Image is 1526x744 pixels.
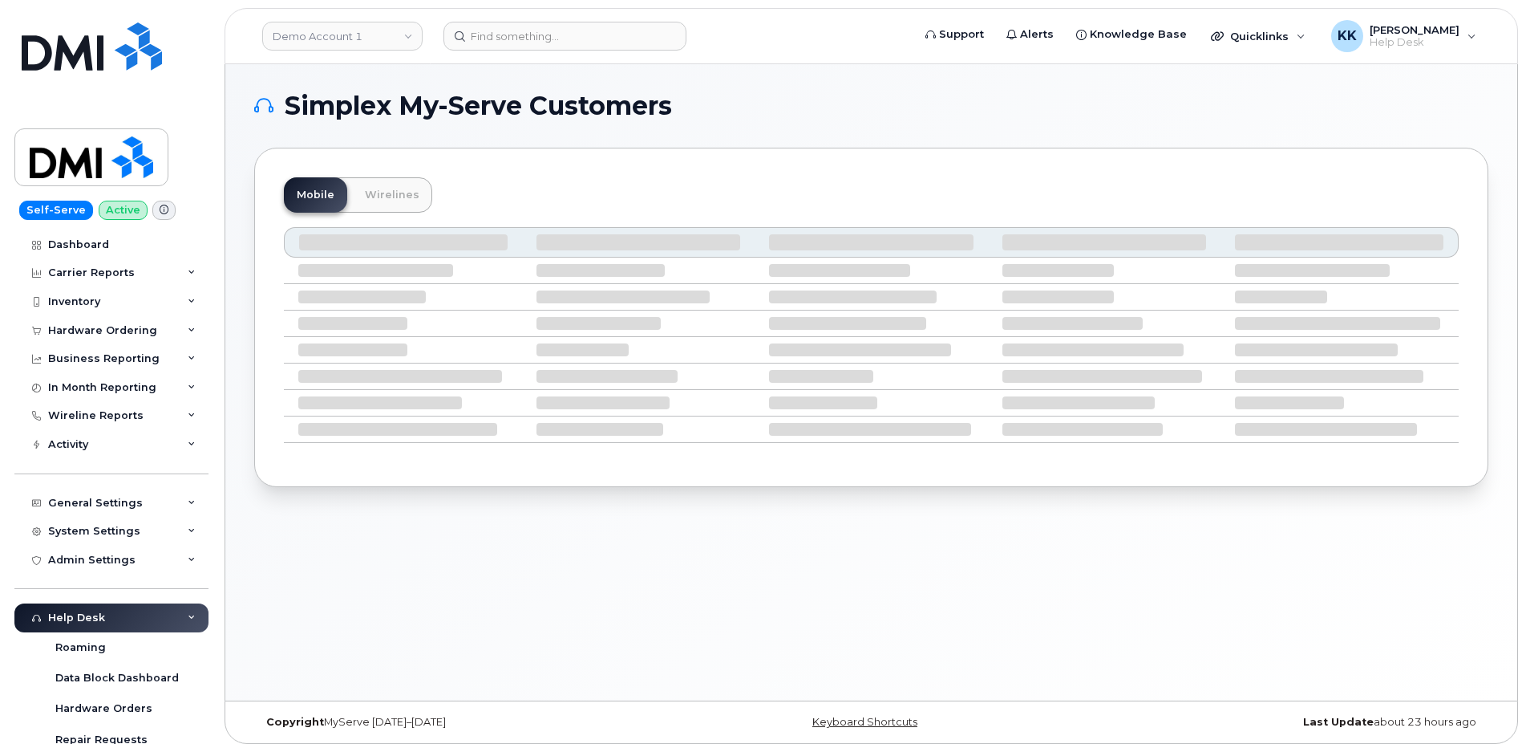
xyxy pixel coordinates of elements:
[285,94,672,118] span: Simplex My-Serve Customers
[266,716,324,728] strong: Copyright
[1303,716,1374,728] strong: Last Update
[812,716,917,728] a: Keyboard Shortcuts
[254,716,666,729] div: MyServe [DATE]–[DATE]
[1077,716,1488,729] div: about 23 hours ago
[284,177,347,213] a: Mobile
[352,177,432,213] a: Wirelines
